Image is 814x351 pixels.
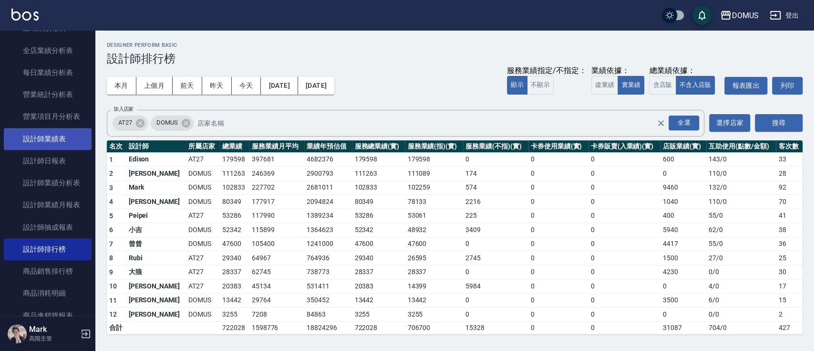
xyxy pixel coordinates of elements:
[405,279,463,294] td: 14399
[776,167,803,181] td: 28
[113,116,148,131] div: AT27
[126,237,186,251] td: 曾曾
[528,181,588,195] td: 0
[776,265,803,279] td: 30
[107,52,803,65] h3: 設計師排行榜
[463,321,528,334] td: 15328
[304,265,352,279] td: 738773
[528,167,588,181] td: 0
[113,118,138,128] span: AT27
[11,9,39,21] img: Logo
[136,77,173,95] button: 上個月
[776,152,803,167] td: 33
[4,194,92,216] a: 設計師業績月報表
[706,265,776,279] td: 0 / 0
[776,308,803,322] td: 2
[528,321,588,334] td: 0
[463,152,528,167] td: 0
[588,237,661,251] td: 0
[405,308,463,322] td: 3255
[220,237,249,251] td: 47600
[220,152,249,167] td: 179598
[186,223,220,237] td: DOMUS
[126,140,186,153] th: 設計師
[249,251,304,266] td: 64967
[588,321,661,334] td: 0
[352,223,405,237] td: 52342
[528,237,588,251] td: 0
[304,181,352,195] td: 2681011
[706,279,776,294] td: 4 / 0
[304,209,352,223] td: 1389234
[107,77,136,95] button: 本月
[463,223,528,237] td: 3409
[588,223,661,237] td: 0
[4,40,92,62] a: 全店業績分析表
[352,279,405,294] td: 20383
[186,140,220,153] th: 所屬店家
[766,7,803,24] button: 登出
[186,251,220,266] td: AT27
[4,282,92,304] a: 商品消耗明細
[109,310,117,318] span: 12
[109,226,113,234] span: 6
[109,268,113,276] span: 9
[352,293,405,308] td: 13442
[507,66,587,76] div: 服務業績指定/不指定：
[706,237,776,251] td: 55 / 0
[660,223,706,237] td: 5940
[107,321,126,334] td: 合計
[660,152,706,167] td: 600
[660,181,706,195] td: 9460
[405,152,463,167] td: 179598
[4,305,92,327] a: 商品進銷貨報表
[126,265,186,279] td: 大狼
[220,293,249,308] td: 13442
[732,10,758,21] div: DOMUS
[591,66,644,76] div: 業績依據：
[304,321,352,334] td: 18824296
[304,308,352,322] td: 84863
[107,42,803,48] h2: Designer Perform Basic
[249,152,304,167] td: 397681
[249,321,304,334] td: 1598776
[405,209,463,223] td: 53061
[463,308,528,322] td: 0
[588,140,661,153] th: 卡券販賣(入業績)(實)
[186,195,220,209] td: DOMUS
[776,140,803,153] th: 客次數
[186,209,220,223] td: AT27
[588,167,661,181] td: 0
[588,209,661,223] td: 0
[405,140,463,153] th: 服務業績(指)(實)
[249,209,304,223] td: 117990
[173,77,202,95] button: 前天
[706,293,776,308] td: 6 / 0
[463,293,528,308] td: 0
[107,140,803,334] table: a dense table
[405,265,463,279] td: 28337
[220,195,249,209] td: 80349
[29,334,78,343] p: 高階主管
[755,114,803,132] button: 搜尋
[220,321,249,334] td: 722028
[588,308,661,322] td: 0
[126,152,186,167] td: Edison
[463,181,528,195] td: 574
[109,198,113,205] span: 4
[528,152,588,167] td: 0
[776,237,803,251] td: 36
[126,279,186,294] td: [PERSON_NAME]
[220,308,249,322] td: 3255
[352,152,405,167] td: 179598
[186,293,220,308] td: DOMUS
[706,152,776,167] td: 143 / 0
[220,181,249,195] td: 102833
[649,66,720,76] div: 總業績依據：
[706,167,776,181] td: 110 / 0
[8,324,27,343] img: Person
[151,116,194,131] div: DOMUS
[660,321,706,334] td: 31087
[667,114,701,132] button: Open
[126,209,186,223] td: Peipei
